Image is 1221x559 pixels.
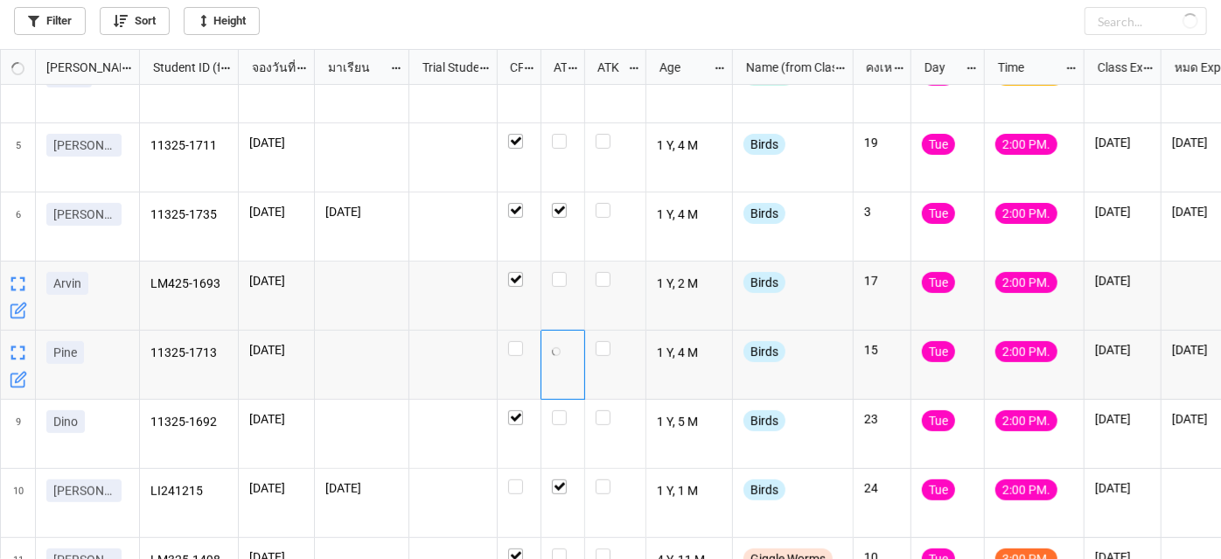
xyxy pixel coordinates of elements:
[864,203,900,220] p: 3
[249,410,304,428] p: [DATE]
[249,341,304,359] p: [DATE]
[241,58,297,77] div: จองวันที่
[1095,410,1150,428] p: [DATE]
[53,136,115,154] p: [PERSON_NAME]
[995,203,1057,224] div: 2:00 PM.
[743,134,785,155] div: Birds
[995,341,1057,362] div: 2:00 PM.
[657,341,722,366] p: 1 Y, 4 M
[864,479,900,497] p: 24
[16,54,21,122] span: 4
[657,479,722,504] p: 1 Y, 1 M
[922,203,955,224] div: Tue
[1095,341,1150,359] p: [DATE]
[16,123,21,192] span: 5
[249,203,304,220] p: [DATE]
[657,203,722,227] p: 1 Y, 4 M
[16,400,21,468] span: 9
[14,7,86,35] a: Filter
[1095,203,1150,220] p: [DATE]
[864,341,900,359] p: 15
[325,203,398,220] p: [DATE]
[1095,272,1150,290] p: [DATE]
[657,410,722,435] p: 1 Y, 5 M
[13,469,24,537] span: 10
[53,275,81,292] p: Arvin
[995,479,1057,500] div: 2:00 PM.
[325,479,398,497] p: [DATE]
[16,192,21,261] span: 6
[657,272,722,297] p: 1 Y, 2 M
[249,479,304,497] p: [DATE]
[657,134,722,158] p: 1 Y, 4 M
[743,203,785,224] div: Birds
[922,341,955,362] div: Tue
[743,479,785,500] div: Birds
[249,134,304,151] p: [DATE]
[1095,479,1150,497] p: [DATE]
[743,410,785,431] div: Birds
[922,479,955,500] div: Tue
[922,410,955,431] div: Tue
[543,58,568,77] div: ATT
[53,413,78,430] p: Dino
[249,272,304,290] p: [DATE]
[922,134,955,155] div: Tue
[317,58,390,77] div: มาเรียน
[743,272,785,293] div: Birds
[995,134,1057,155] div: 2:00 PM.
[1,50,140,85] div: grid
[743,341,785,362] div: Birds
[922,272,955,293] div: Tue
[864,134,900,151] p: 19
[150,410,228,435] p: 11325-1692
[864,272,900,290] p: 17
[1095,134,1150,151] p: [DATE]
[987,58,1065,77] div: Time
[736,58,834,77] div: Name (from Class)
[150,203,228,227] p: 11325-1735
[150,341,228,366] p: 11325-1713
[36,58,121,77] div: [PERSON_NAME] Name
[143,58,220,77] div: Student ID (from [PERSON_NAME] Name)
[53,482,115,500] p: [PERSON_NAME]
[649,58,714,77] div: Age
[864,410,900,428] p: 23
[587,58,627,77] div: ATK
[914,58,966,77] div: Day
[855,58,892,77] div: คงเหลือ (from Nick Name)
[184,7,260,35] a: Height
[1085,7,1207,35] input: Search...
[150,272,228,297] p: LM425-1693
[995,410,1057,431] div: 2:00 PM.
[995,272,1057,293] div: 2:00 PM.
[53,206,115,223] p: [PERSON_NAME]
[1087,58,1143,77] div: Class Expiration
[150,479,228,504] p: LI241215
[53,344,77,361] p: Pine
[150,134,228,158] p: 11325-1711
[100,7,170,35] a: Sort
[499,58,524,77] div: CF
[412,58,478,77] div: Trial Student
